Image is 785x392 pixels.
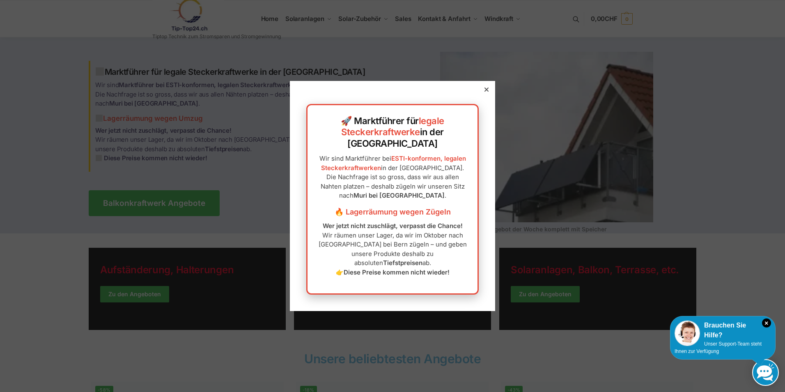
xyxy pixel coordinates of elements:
p: Wir sind Marktführer bei in der [GEOGRAPHIC_DATA]. Die Nachfrage ist so gross, dass wir aus allen... [316,154,469,201]
a: legale Steckerkraftwerke [341,115,444,138]
a: ESTI-konformen, legalen Steckerkraftwerken [321,154,466,172]
strong: Wer jetzt nicht zuschlägt, verpasst die Chance! [323,222,463,230]
img: Customer service [675,321,700,346]
div: Brauchen Sie Hilfe? [675,321,771,340]
strong: Tiefstpreisen [383,259,422,267]
h2: 🚀 Marktführer für in der [GEOGRAPHIC_DATA] [316,115,469,150]
span: Unser Support-Team steht Ihnen zur Verfügung [675,341,762,354]
strong: Diese Preise kommen nicht wieder! [344,268,450,276]
h3: 🔥 Lagerräumung wegen Zügeln [316,207,469,217]
p: Wir räumen unser Lager, da wir im Oktober nach [GEOGRAPHIC_DATA] bei Bern zügeln – und geben unse... [316,221,469,277]
strong: Muri bei [GEOGRAPHIC_DATA] [353,191,445,199]
i: Schließen [762,318,771,327]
